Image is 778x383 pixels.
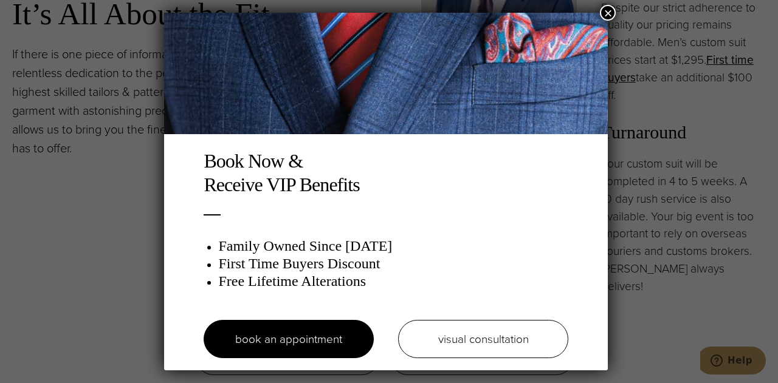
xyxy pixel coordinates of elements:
[600,5,616,21] button: Close
[204,149,568,196] h2: Book Now & Receive VIP Benefits
[218,273,568,290] h3: Free Lifetime Alterations
[218,237,568,255] h3: Family Owned Since [DATE]
[204,320,374,358] a: book an appointment
[27,8,52,19] span: Help
[218,255,568,273] h3: First Time Buyers Discount
[398,320,568,358] a: visual consultation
